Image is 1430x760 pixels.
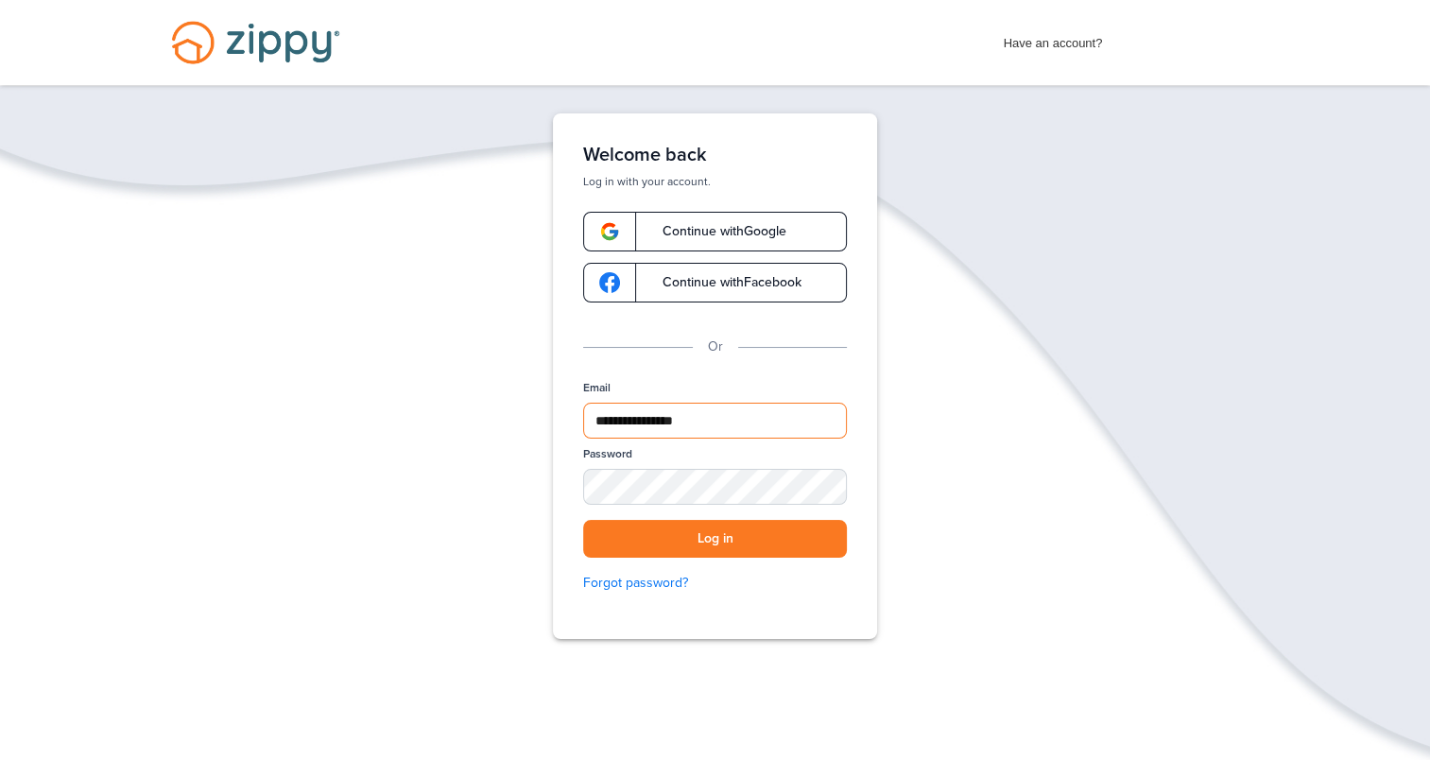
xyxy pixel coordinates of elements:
label: Email [583,380,611,396]
img: google-logo [599,272,620,293]
p: Log in with your account. [583,174,847,189]
img: google-logo [599,221,620,242]
button: Log in [583,520,847,559]
label: Password [583,446,632,462]
span: Continue with Google [644,225,786,238]
a: google-logoContinue withGoogle [583,212,847,251]
span: Have an account? [1004,24,1103,54]
p: Or [708,337,723,357]
input: Password [583,469,847,505]
h1: Welcome back [583,144,847,166]
span: Continue with Facebook [644,276,801,289]
a: google-logoContinue withFacebook [583,263,847,302]
a: Forgot password? [583,573,847,594]
input: Email [583,403,847,439]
